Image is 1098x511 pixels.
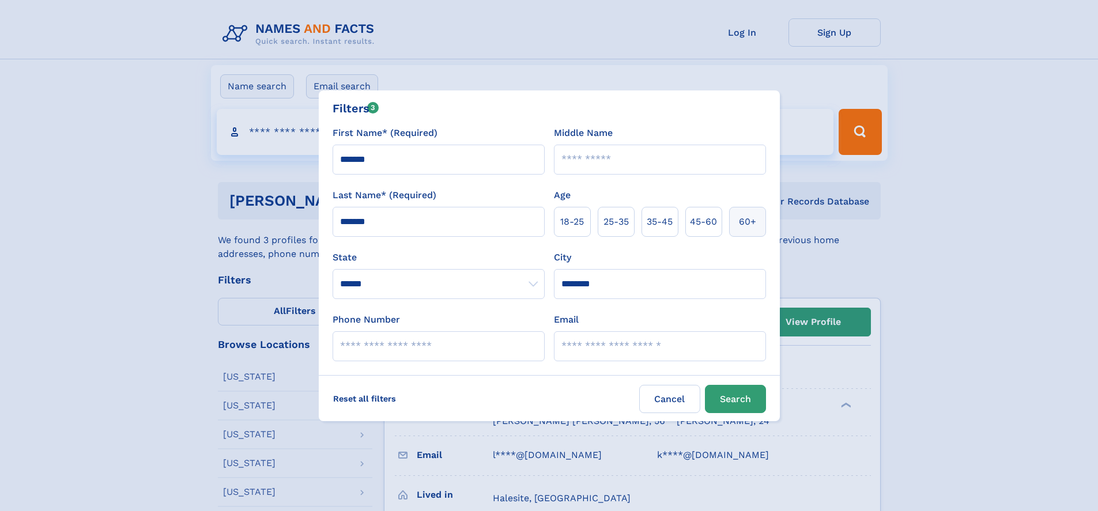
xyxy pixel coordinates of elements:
[690,215,717,229] span: 45‑60
[554,313,579,327] label: Email
[554,251,571,264] label: City
[333,188,436,202] label: Last Name* (Required)
[554,188,571,202] label: Age
[333,313,400,327] label: Phone Number
[705,385,766,413] button: Search
[333,251,545,264] label: State
[554,126,613,140] label: Middle Name
[326,385,403,412] label: Reset all filters
[333,126,437,140] label: First Name* (Required)
[333,100,379,117] div: Filters
[647,215,673,229] span: 35‑45
[603,215,629,229] span: 25‑35
[639,385,700,413] label: Cancel
[560,215,584,229] span: 18‑25
[739,215,756,229] span: 60+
